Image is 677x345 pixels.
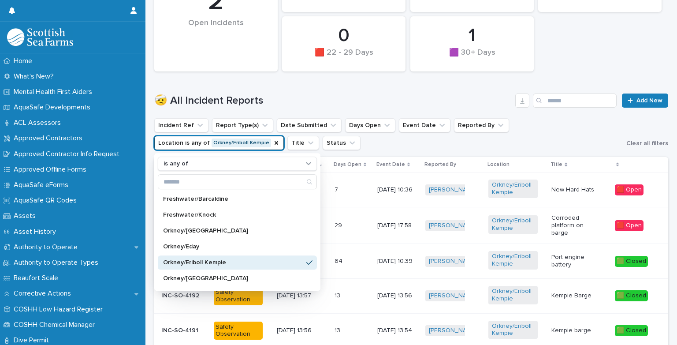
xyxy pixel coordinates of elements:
[161,292,207,300] p: INC-SO-4192
[334,160,361,169] p: Days Open
[335,184,340,194] p: 7
[297,48,391,67] div: 🟥 22 - 29 Days
[10,274,65,282] p: Beaufort Scale
[7,28,73,46] img: bPIBxiqnSb2ggTQWdOVV
[154,207,668,244] tr: INC-SO-8624Safety Observation[DATE] 18:052929 [DATE] 17:58[PERSON_NAME] Orkney/Eriboll Kempie Cor...
[214,287,263,305] div: Safety Observation
[277,292,326,300] p: [DATE] 13:57
[551,160,562,169] p: Title
[163,259,303,266] p: Orkney/Eriboll Kempie
[163,196,303,202] p: Freshwater/Barcaldine
[10,150,126,158] p: Approved Contractor Info Request
[10,321,102,329] p: COSHH Chemical Manager
[335,290,342,300] p: 13
[615,290,648,301] div: 🟩 Closed
[615,325,648,336] div: 🟩 Closed
[551,186,600,194] p: New Hard Hats
[154,136,284,150] button: Location
[551,254,600,269] p: Port engine battery
[277,327,326,334] p: [DATE] 13:56
[10,289,78,298] p: Corrective Actions
[154,244,668,279] tr: INC-SO-8038Safety Observation[DATE] 10:426464 [DATE] 10:39[PERSON_NAME] Orkney/Eriboll Kempie Por...
[622,94,668,108] a: Add New
[10,212,43,220] p: Assets
[335,220,344,229] p: 29
[212,118,273,132] button: Report Type(s)
[429,222,477,229] a: [PERSON_NAME]
[158,175,316,189] input: Search
[615,256,648,267] div: 🟩 Closed
[424,160,456,169] p: Reported By
[377,186,418,194] p: [DATE] 10:36
[10,228,63,236] p: Asset History
[158,174,317,189] div: Search
[454,118,509,132] button: Reported By
[492,181,534,196] a: Orkney/Eriboll Kempie
[425,25,519,47] div: 1
[154,172,668,207] tr: INC-SO-8981Safety Observation[DATE] 10:3977 [DATE] 10:36[PERSON_NAME] Orkney/Eriboll Kempie New H...
[551,327,600,334] p: Kempie barge
[10,57,39,65] p: Home
[429,292,477,300] a: [PERSON_NAME]
[297,25,391,47] div: 0
[163,228,303,234] p: Orkney/[GEOGRAPHIC_DATA]
[10,336,56,345] p: Dive Permit
[10,72,61,81] p: What's New?
[429,327,477,334] a: [PERSON_NAME]
[335,256,344,265] p: 64
[154,94,512,107] h1: 🤕 All Incident Reports
[615,220,644,231] div: 🟥 Open
[377,222,418,229] p: [DATE] 17:58
[533,94,617,108] input: Search
[10,88,99,96] p: Mental Health First Aiders
[429,186,477,194] a: [PERSON_NAME]
[492,288,534,303] a: Orkney/Eriboll Kempie
[345,118,395,132] button: Days Open
[277,118,342,132] button: Date Submitted
[10,103,97,112] p: AquaSafe Developments
[377,258,418,265] p: [DATE] 10:39
[163,275,303,281] p: Orkney/[GEOGRAPHIC_DATA]
[487,160,510,169] p: Location
[163,212,303,218] p: Freshwater/Knock
[492,217,534,232] a: Orkney/Eriboll Kempie
[376,160,405,169] p: Event Date
[10,181,75,189] p: AquaSafe eForms
[10,243,85,251] p: Authority to Operate
[335,325,342,334] p: 13
[154,118,208,132] button: Incident Ref
[551,214,600,236] p: Corroded platform on barge
[636,97,662,104] span: Add New
[10,305,110,314] p: COSHH Low Hazard Register
[399,118,450,132] button: Event Date
[377,292,418,300] p: [DATE] 13:56
[10,119,68,127] p: ACL Assessors
[626,140,668,146] span: Clear all filters
[154,278,668,313] tr: INC-SO-4192Safety Observation[DATE] 13:571313 [DATE] 13:56[PERSON_NAME] Orkney/Eriboll Kempie Kem...
[492,253,534,268] a: Orkney/Eriboll Kempie
[425,48,519,67] div: 🟪 30+ Days
[10,259,105,267] p: Authority to Operate Types
[492,322,534,337] a: Orkney/Eriboll Kempie
[623,137,668,150] button: Clear all filters
[287,136,319,150] button: Title
[377,327,418,334] p: [DATE] 13:54
[169,19,263,46] div: Open Incidents
[214,322,263,340] div: Safety Observation
[551,292,600,300] p: Kempie Barge
[161,327,207,334] p: INC-SO-4191
[164,160,188,168] p: is any of
[10,165,93,174] p: Approved Offline Forms
[10,196,84,205] p: AquaSafe QR Codes
[163,244,303,250] p: Orkney/Eday
[429,258,477,265] a: [PERSON_NAME]
[10,134,89,142] p: Approved Contractors
[615,184,644,195] div: 🟥 Open
[323,136,361,150] button: Status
